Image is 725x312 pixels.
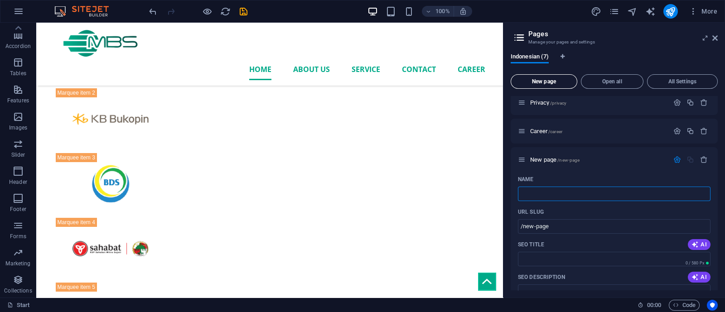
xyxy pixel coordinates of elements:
span: /privacy [550,101,566,106]
p: Features [7,97,29,104]
i: Design (Ctrl+Alt+Y) [591,6,601,17]
button: More [685,4,721,19]
div: New page/new-page [527,157,669,163]
button: Open all [581,74,643,89]
div: Remove [700,127,708,135]
div: Duplicate [686,127,694,135]
input: The page title in search results and browser tabs [518,252,710,266]
span: Click to open page [530,128,562,134]
i: Pages (Ctrl+Alt+S) [609,6,619,17]
p: SEO Description [518,274,565,281]
button: save [238,6,249,17]
p: Header [9,178,27,186]
label: Last part of the URL for this page [518,208,544,216]
button: pages [609,6,620,17]
span: Calculated pixel length in search results [684,260,710,266]
a: Click to cancel selection. Double-click to open Pages [7,300,30,311]
i: Navigator [627,6,638,17]
i: AI Writer [645,6,656,17]
span: More [689,7,717,16]
p: Collections [4,287,32,294]
button: publish [663,4,678,19]
div: Language Tabs [511,53,718,71]
div: Settings [673,156,681,163]
div: Duplicate [686,99,694,106]
span: 00 00 [647,300,661,311]
span: : [653,302,655,308]
span: Privacy [530,99,566,106]
input: Last part of the URL for this page [518,219,710,234]
div: Privacy/privacy [527,100,669,106]
p: Slider [11,151,25,158]
span: AI [691,274,707,281]
button: 100% [422,6,454,17]
p: SEO Title [518,241,544,248]
button: Usercentrics [707,300,718,311]
span: All Settings [651,79,714,84]
h3: Manage your pages and settings [528,38,700,46]
div: Remove [700,156,708,163]
div: Career/career [527,128,669,134]
i: Reload page [220,6,231,17]
p: Images [9,124,28,131]
p: Marketing [5,260,30,267]
button: design [591,6,602,17]
h6: 100% [435,6,450,17]
button: Code [669,300,700,311]
button: reload [220,6,231,17]
img: Editor Logo [52,6,120,17]
span: Code [673,300,696,311]
div: Settings [673,99,681,106]
span: /new-page [557,158,580,163]
i: On resize automatically adjust zoom level to fit chosen device. [459,7,467,15]
h2: Pages [528,30,718,38]
button: AI [688,272,710,283]
span: /career [548,129,562,134]
label: The text in search results and social media [518,274,565,281]
p: Footer [10,206,26,213]
p: URL SLUG [518,208,544,216]
div: Remove [700,99,708,106]
button: All Settings [647,74,718,89]
i: Save (Ctrl+S) [238,6,249,17]
p: Accordion [5,43,31,50]
button: text_generator [645,6,656,17]
i: Undo: Change pages (Ctrl+Z) [148,6,158,17]
h6: Session time [638,300,662,311]
button: undo [147,6,158,17]
p: Name [518,176,533,183]
span: AI [691,241,707,248]
span: Open all [585,79,639,84]
span: Click to open page [530,156,580,163]
button: AI [688,239,710,250]
p: Tables [10,70,26,77]
p: Forms [10,233,26,240]
button: New page [511,74,577,89]
div: Settings [673,127,681,135]
button: Click here to leave preview mode and continue editing [202,6,213,17]
span: New page [515,79,573,84]
label: The page title in search results and browser tabs [518,241,544,248]
i: Publish [665,6,676,17]
button: navigator [627,6,638,17]
span: Indonesian (7) [511,51,549,64]
span: 0 / 580 Px [686,261,704,265]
